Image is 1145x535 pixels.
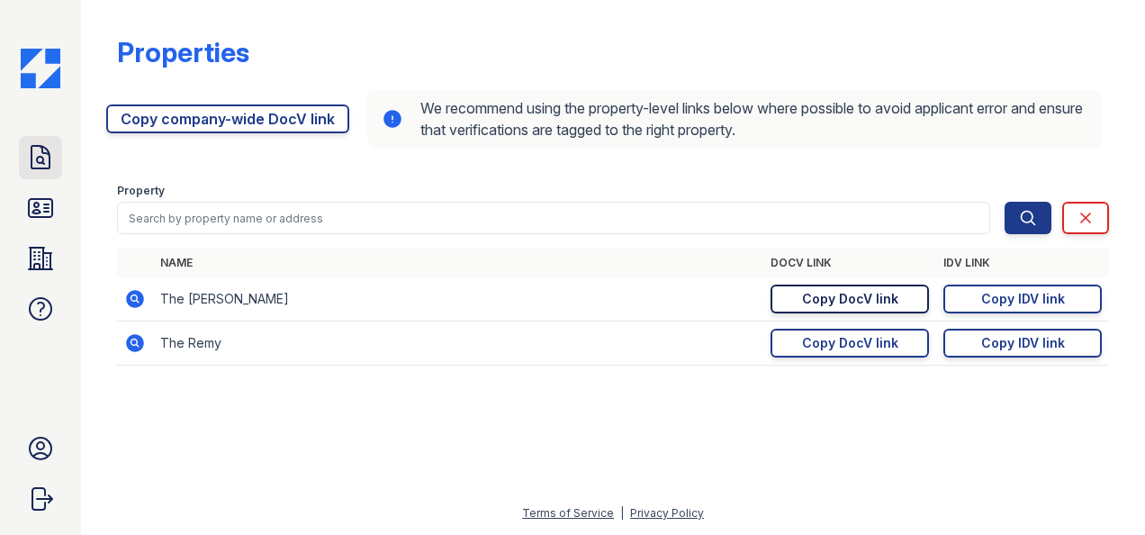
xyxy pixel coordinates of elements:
div: We recommend using the property-level links below where possible to avoid applicant error and ens... [367,90,1102,148]
a: Terms of Service [522,506,614,520]
a: Copy company-wide DocV link [106,104,349,133]
th: DocV Link [763,249,936,277]
img: CE_Icon_Blue-c292c112584629df590d857e76928e9f676e5b41ef8f769ba2f05ee15b207248.png [21,49,60,88]
td: The [PERSON_NAME] [153,277,763,322]
div: Copy DocV link [802,334,898,352]
a: Copy DocV link [771,329,929,358]
a: Copy IDV link [943,329,1102,358]
div: | [620,506,624,520]
th: IDV Link [936,249,1109,277]
a: Copy IDV link [943,285,1102,313]
div: Copy DocV link [802,290,898,308]
a: Privacy Policy [630,506,704,520]
div: Properties [117,36,249,68]
div: Copy IDV link [981,334,1065,352]
input: Search by property name or address [117,202,990,234]
th: Name [153,249,763,277]
div: Copy IDV link [981,290,1065,308]
a: Copy DocV link [771,285,929,313]
td: The Remy [153,322,763,366]
label: Property [117,184,165,198]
